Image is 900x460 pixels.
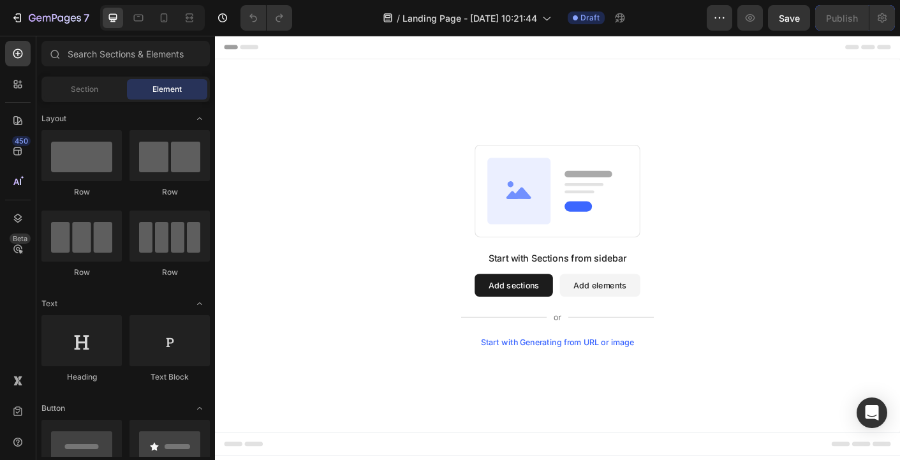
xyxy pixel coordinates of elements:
[71,84,98,95] span: Section
[129,371,210,383] div: Text Block
[402,11,537,25] span: Landing Page - [DATE] 10:21:44
[215,36,900,460] iframe: Design area
[129,267,210,278] div: Row
[189,398,210,419] span: Toggle open
[297,338,469,348] div: Start with Generating from URL or image
[189,293,210,314] span: Toggle open
[240,5,292,31] div: Undo/Redo
[306,241,460,256] div: Start with Sections from sidebar
[385,266,475,292] button: Add elements
[129,186,210,198] div: Row
[41,113,66,124] span: Layout
[41,41,210,66] input: Search Sections & Elements
[290,266,378,292] button: Add sections
[5,5,95,31] button: 7
[779,13,800,24] span: Save
[41,371,122,383] div: Heading
[41,298,57,309] span: Text
[41,267,122,278] div: Row
[189,108,210,129] span: Toggle open
[857,397,887,428] div: Open Intercom Messenger
[397,11,400,25] span: /
[580,12,600,24] span: Draft
[41,186,122,198] div: Row
[152,84,182,95] span: Element
[815,5,869,31] button: Publish
[10,234,31,244] div: Beta
[826,11,858,25] div: Publish
[768,5,810,31] button: Save
[41,403,65,414] span: Button
[12,136,31,146] div: 450
[84,10,89,26] p: 7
